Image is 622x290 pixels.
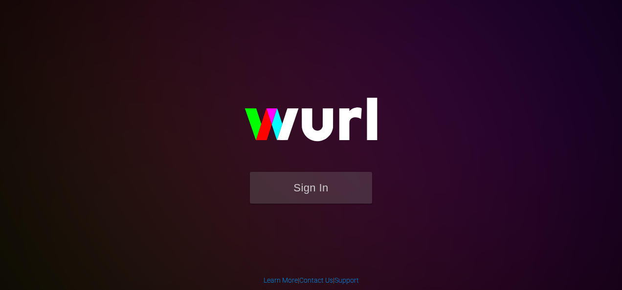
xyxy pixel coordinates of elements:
a: Learn More [264,276,298,284]
a: Contact Us [299,276,333,284]
button: Sign In [250,172,372,204]
div: | | [264,275,359,285]
img: wurl-logo-on-black-223613ac3d8ba8fe6dc639794a292ebdb59501304c7dfd60c99c58986ef67473.svg [213,77,409,171]
a: Support [334,276,359,284]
